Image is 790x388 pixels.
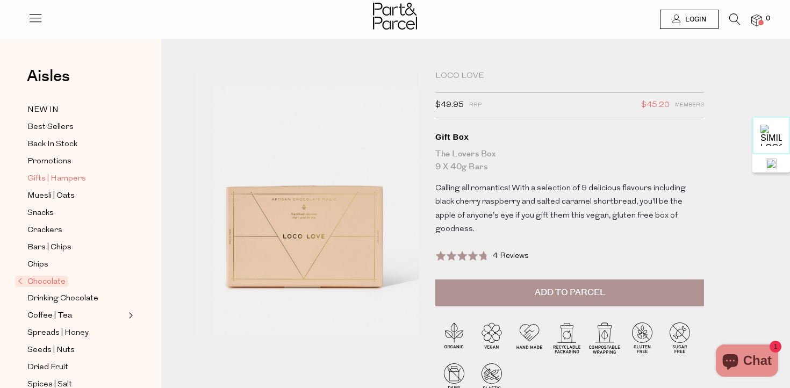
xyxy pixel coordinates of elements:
a: Muesli | Oats [27,189,125,203]
img: Part&Parcel [373,3,417,30]
span: Chocolate [15,276,68,287]
button: Expand/Collapse Coffee | Tea [126,309,133,322]
span: Seeds | Nuts [27,344,75,357]
span: Dried Fruit [27,361,68,374]
a: Promotions [27,155,125,168]
span: Members [675,98,704,112]
span: 0 [763,14,773,24]
inbox-online-store-chat: Shopify online store chat [713,344,781,379]
a: Seeds | Nuts [27,343,125,357]
img: P_P-ICONS-Live_Bec_V11_Handmade.svg [511,319,548,356]
img: P_P-ICONS-Live_Bec_V11_Gluten_Free.svg [623,319,661,356]
span: Snacks [27,207,54,220]
a: Drinking Chocolate [27,292,125,305]
span: Chips [27,258,48,271]
a: Coffee | Tea [27,309,125,322]
span: Add to Parcel [535,286,605,299]
a: Chips [27,258,125,271]
a: Chocolate [18,275,125,288]
span: NEW IN [27,104,59,117]
span: Coffee | Tea [27,310,72,322]
a: Bars | Chips [27,241,125,254]
img: P_P-ICONS-Live_Bec_V11_Sugar_Free.svg [661,319,699,356]
img: P_P-ICONS-Live_Bec_V11_Recyclable_Packaging.svg [548,319,586,356]
a: Gifts | Hampers [27,172,125,185]
span: Gifts | Hampers [27,173,86,185]
span: Bars | Chips [27,241,71,254]
span: 4 Reviews [493,252,529,260]
span: Back In Stock [27,138,77,151]
a: Snacks [27,206,125,220]
span: Spreads | Honey [27,327,89,340]
a: Aisles [27,68,70,95]
a: Dried Fruit [27,361,125,374]
button: Add to Parcel [435,279,704,306]
span: Drinking Chocolate [27,292,98,305]
span: Login [683,15,706,24]
span: Aisles [27,64,70,88]
span: Best Sellers [27,121,74,134]
a: Crackers [27,224,125,237]
span: Promotions [27,155,71,168]
a: Login [660,10,719,29]
img: P_P-ICONS-Live_Bec_V11_Vegan.svg [473,319,511,356]
span: Crackers [27,224,62,237]
span: $49.95 [435,98,464,112]
div: The Lovers Box 9 x 40g Bars [435,148,704,174]
img: P_P-ICONS-Live_Bec_V11_Organic.svg [435,319,473,356]
img: P_P-ICONS-Live_Bec_V11_Compostable_Wrapping.svg [586,319,623,356]
div: Loco Love [435,71,704,82]
span: RRP [469,98,482,112]
span: Muesli | Oats [27,190,75,203]
a: Back In Stock [27,138,125,151]
img: Gift Box [193,71,419,337]
a: 0 [751,15,762,26]
a: NEW IN [27,103,125,117]
span: $45.20 [641,98,670,112]
a: Spreads | Honey [27,326,125,340]
div: Gift Box [435,132,704,142]
a: Best Sellers [27,120,125,134]
span: Calling all romantics! With a selection of 9 delicious flavours including black cherry raspberry ... [435,184,686,234]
